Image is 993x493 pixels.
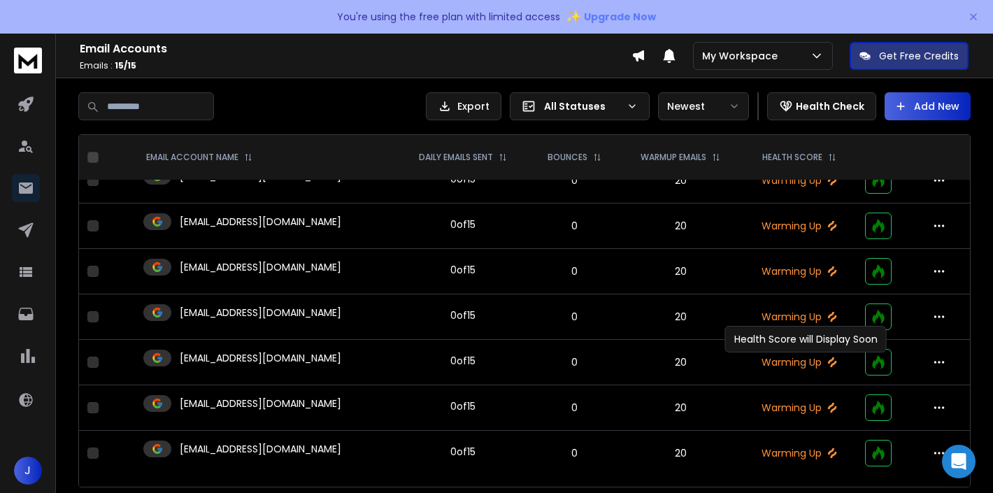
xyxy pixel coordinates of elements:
p: Warming Up [750,310,848,324]
p: WARMUP EMAILS [641,152,706,163]
p: HEALTH SCORE [762,152,822,163]
p: Warming Up [750,264,848,278]
p: 0 [538,310,612,324]
div: Open Intercom Messenger [942,445,976,478]
p: Health Check [796,99,864,113]
span: 15 / 15 [115,59,136,71]
h1: Email Accounts [80,41,631,57]
div: 0 of 15 [450,217,476,231]
button: Health Check [767,92,876,120]
div: 0 of 15 [450,445,476,459]
td: 20 [620,249,741,294]
p: My Workspace [702,49,783,63]
button: Add New [885,92,971,120]
p: Warming Up [750,355,848,369]
td: 20 [620,431,741,476]
p: 0 [538,173,612,187]
p: Warming Up [750,401,848,415]
p: All Statuses [544,99,621,113]
div: 0 of 15 [450,354,476,368]
p: You're using the free plan with limited access [337,10,560,24]
p: Warming Up [750,219,848,233]
p: 0 [538,355,612,369]
button: Export [426,92,501,120]
td: 20 [620,340,741,385]
p: [EMAIL_ADDRESS][DOMAIN_NAME] [180,351,341,365]
p: [EMAIL_ADDRESS][DOMAIN_NAME] [180,306,341,320]
td: 20 [620,158,741,203]
p: [EMAIL_ADDRESS][DOMAIN_NAME] [180,215,341,229]
button: ✨Upgrade Now [566,3,656,31]
button: J [14,457,42,485]
p: 0 [538,401,612,415]
span: ✨ [566,7,581,27]
div: 0 of 15 [450,308,476,322]
div: 0 of 15 [450,263,476,277]
p: 0 [538,264,612,278]
div: 0 of 15 [450,399,476,413]
p: Warming Up [750,446,848,460]
p: Get Free Credits [879,49,959,63]
td: 20 [620,294,741,340]
button: Get Free Credits [850,42,969,70]
p: [EMAIL_ADDRESS][DOMAIN_NAME] [180,260,341,274]
div: Health Score will Display Soon [725,326,887,352]
p: 0 [538,446,612,460]
span: Upgrade Now [584,10,656,24]
td: 20 [620,203,741,249]
p: Emails : [80,60,631,71]
p: 0 [538,219,612,233]
button: Newest [658,92,749,120]
p: DAILY EMAILS SENT [419,152,493,163]
div: EMAIL ACCOUNT NAME [146,152,252,163]
p: [EMAIL_ADDRESS][DOMAIN_NAME] [180,396,341,410]
p: Warming Up [750,173,848,187]
p: BOUNCES [548,152,587,163]
img: logo [14,48,42,73]
td: 20 [620,385,741,431]
p: [EMAIL_ADDRESS][DOMAIN_NAME] [180,442,341,456]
